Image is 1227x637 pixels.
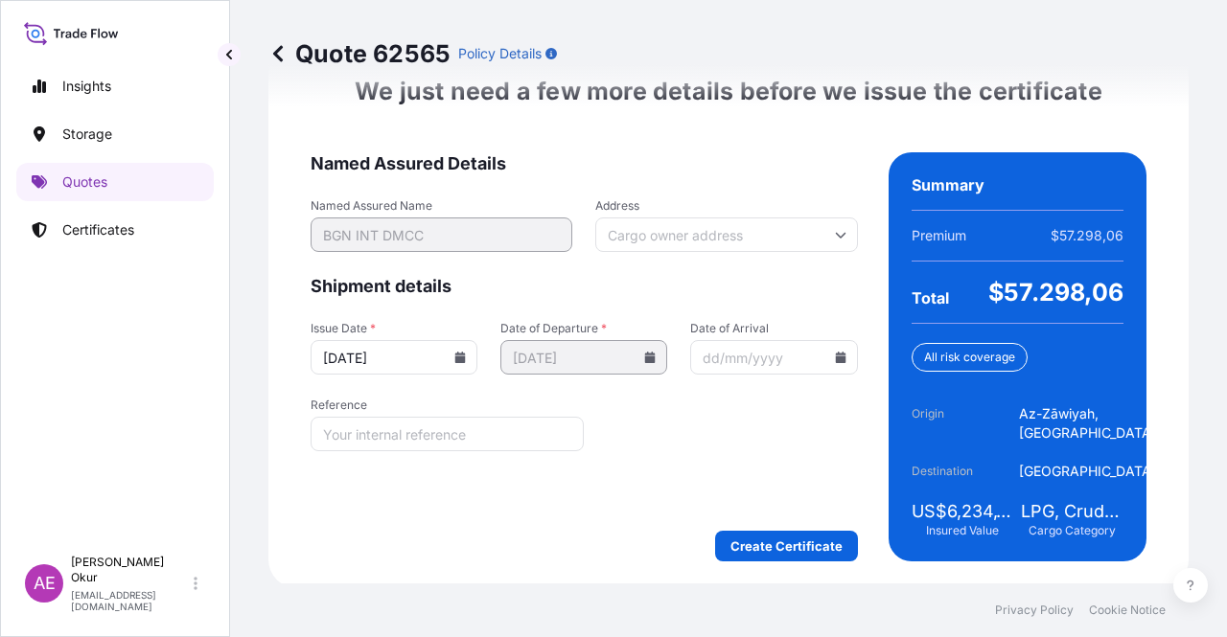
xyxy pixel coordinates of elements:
[912,462,1019,481] span: Destination
[62,220,134,239] p: Certificates
[1029,523,1116,538] span: Cargo Category
[690,321,857,336] span: Date of Arrival
[926,523,999,538] span: Insured Value
[595,217,857,252] input: Cargo owner address
[16,211,214,249] a: Certificates
[912,404,1019,443] span: Origin
[1089,603,1166,618] a: Cookie Notice
[1051,226,1123,245] span: $57.298,06
[912,500,1014,523] span: US$6,234,148.34
[595,198,857,214] span: Address
[62,125,112,144] p: Storage
[1019,404,1156,443] span: Az-Zāwiyah, [GEOGRAPHIC_DATA]
[16,163,214,201] a: Quotes
[16,67,214,105] a: Insights
[500,340,667,375] input: dd/mm/yyyy
[912,175,984,194] span: Summary
[912,288,949,307] span: Total
[311,340,477,375] input: dd/mm/yyyy
[995,603,1074,618] a: Privacy Policy
[311,275,858,298] span: Shipment details
[16,115,214,153] a: Storage
[912,343,1028,372] div: All risk coverage
[715,531,858,561] button: Create Certificate
[500,321,667,336] span: Date of Departure
[730,536,843,556] p: Create Certificate
[311,152,858,175] span: Named Assured Details
[71,589,190,612] p: [EMAIL_ADDRESS][DOMAIN_NAME]
[62,172,107,192] p: Quotes
[690,340,857,375] input: dd/mm/yyyy
[988,277,1123,307] span: $57.298,06
[62,77,111,96] p: Insights
[1021,500,1123,523] span: LPG, Crude Oil, Utility Fuel, Mid Distillates and Specialities, Fertilisers
[71,555,190,585] p: [PERSON_NAME] Okur
[1019,462,1156,481] span: [GEOGRAPHIC_DATA]
[34,574,56,593] span: AE
[912,226,966,245] span: Premium
[311,198,572,214] span: Named Assured Name
[311,417,584,451] input: Your internal reference
[268,38,451,69] p: Quote 62565
[311,321,477,336] span: Issue Date
[458,44,542,63] p: Policy Details
[311,398,584,413] span: Reference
